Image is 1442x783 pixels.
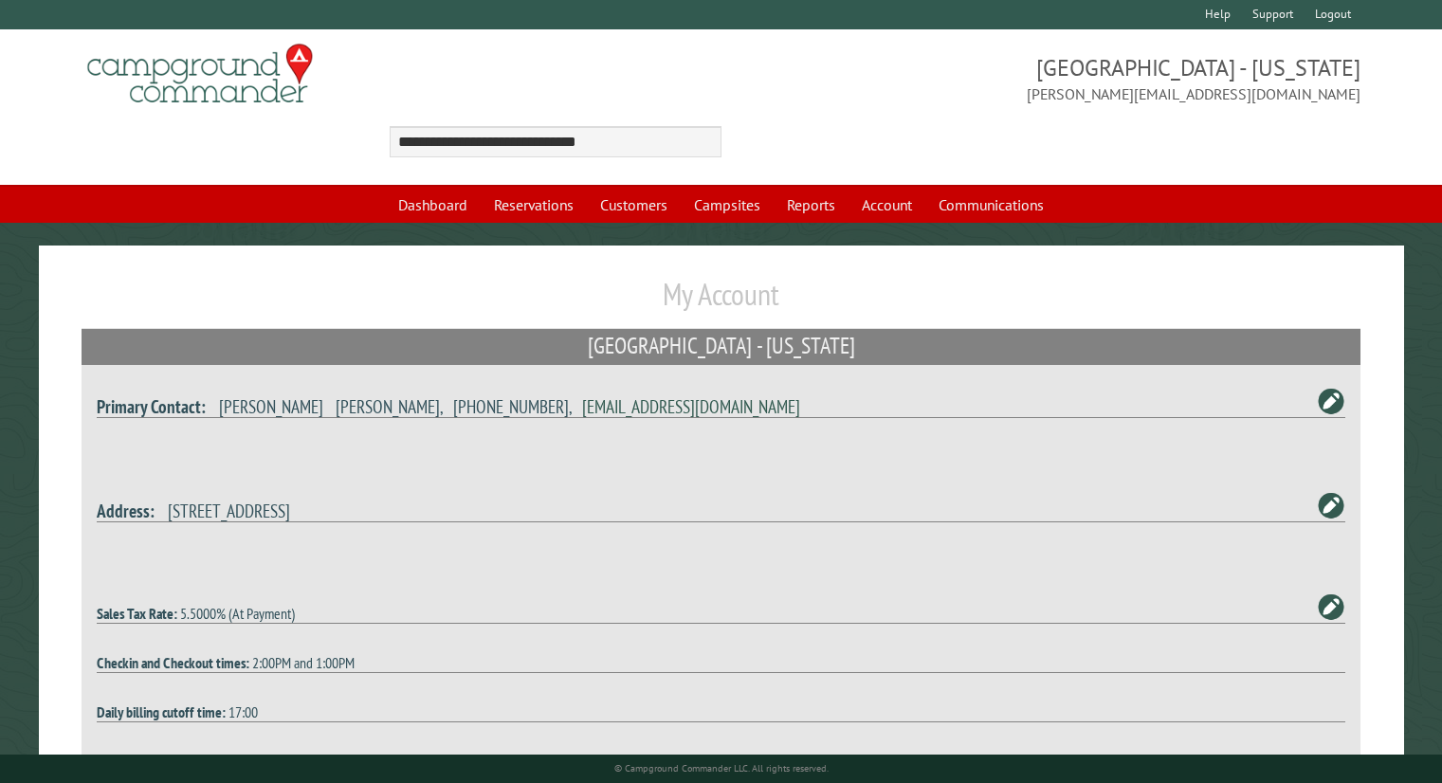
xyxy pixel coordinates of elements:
[483,187,585,223] a: Reservations
[97,395,1345,418] h4: , ,
[776,187,847,223] a: Reports
[97,752,183,771] strong: Dynamic pricing:
[453,394,569,418] span: [PHONE_NUMBER]
[387,187,479,223] a: Dashboard
[97,702,226,721] strong: Daily billing cutoff time:
[97,604,177,623] strong: Sales Tax Rate:
[180,604,295,623] span: 5.5000% (At Payment)
[186,752,557,771] span: Apply a 0% adjustment to rates when occupancy on a day is less than 0%
[168,499,290,522] span: [STREET_ADDRESS]
[97,499,155,522] strong: Address:
[228,702,258,721] span: 17:00
[850,187,923,223] a: Account
[82,276,1360,328] h1: My Account
[219,394,323,418] span: [PERSON_NAME]
[721,52,1360,105] span: [GEOGRAPHIC_DATA] - [US_STATE] [PERSON_NAME][EMAIL_ADDRESS][DOMAIN_NAME]
[82,329,1360,365] h2: [GEOGRAPHIC_DATA] - [US_STATE]
[82,37,319,111] img: Campground Commander
[589,187,679,223] a: Customers
[97,394,206,418] strong: Primary Contact:
[336,394,440,418] span: [PERSON_NAME]
[97,653,249,672] strong: Checkin and Checkout times:
[252,653,355,672] span: 2:00PM and 1:00PM
[927,187,1055,223] a: Communications
[582,394,800,418] a: [EMAIL_ADDRESS][DOMAIN_NAME]
[683,187,772,223] a: Campsites
[614,762,829,774] small: © Campground Commander LLC. All rights reserved.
